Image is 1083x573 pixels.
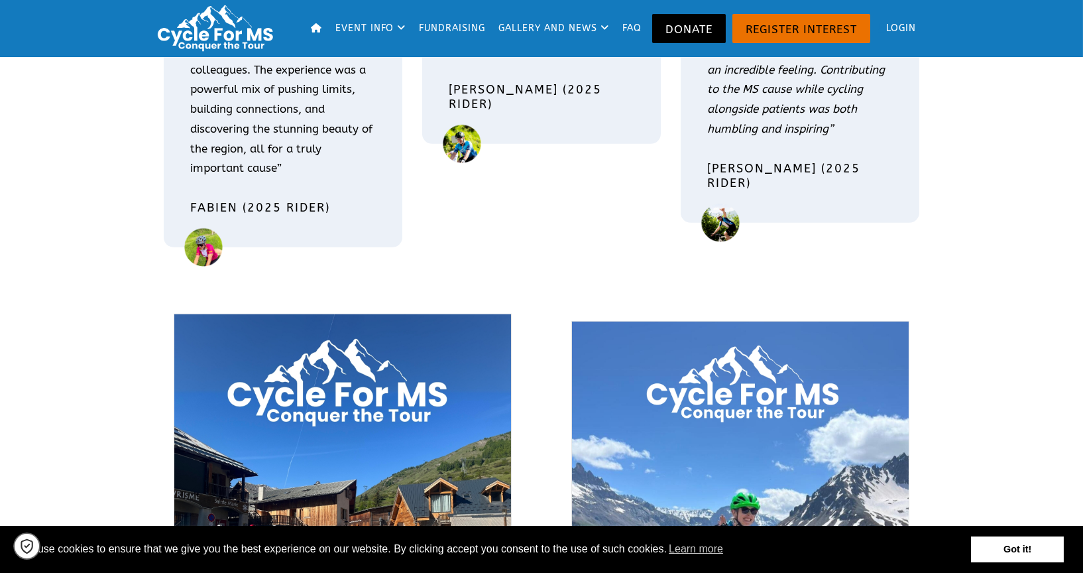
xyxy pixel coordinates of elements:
[971,537,1064,563] a: dismiss cookie message
[190,200,376,216] h4: fabien (2025 rider)
[152,3,284,53] img: Logo
[19,539,971,559] span: We use cookies to ensure that we give you the best experience on our website. By clicking accept ...
[13,533,40,560] a: Cookie settings
[732,14,870,43] a: Register Interest
[667,539,725,559] a: learn more about cookies
[707,161,893,191] h4: [PERSON_NAME] (2025 rider)
[652,14,726,43] a: Donate
[874,7,921,50] a: Login
[449,82,634,112] h4: [PERSON_NAME] (2025 RIDER)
